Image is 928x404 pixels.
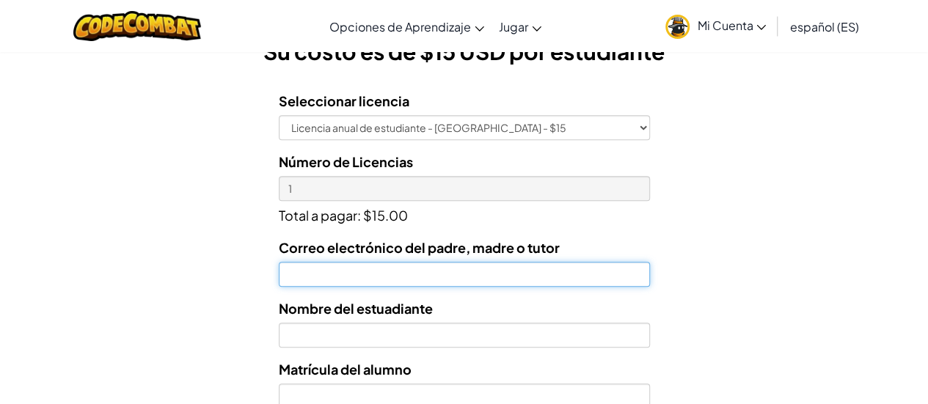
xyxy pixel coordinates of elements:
[279,359,412,380] label: Matrícula del alumno
[279,151,413,172] label: Número de Licencias
[279,201,650,226] p: Total a pagar: $15.00
[279,90,409,111] label: Seleccionar licencia
[697,18,766,33] span: Mi Cuenta
[73,11,202,41] img: CodeCombat logo
[658,3,773,49] a: Mi Cuenta
[279,237,560,258] label: Correo electrónico del padre, madre o tutor
[789,19,858,34] span: español (ES)
[322,7,492,46] a: Opciones de Aprendizaje
[279,298,433,319] label: Nombre del estuadiante
[492,7,549,46] a: Jugar
[329,19,471,34] span: Opciones de Aprendizaje
[499,19,528,34] span: Jugar
[665,15,690,39] img: avatar
[782,7,866,46] a: español (ES)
